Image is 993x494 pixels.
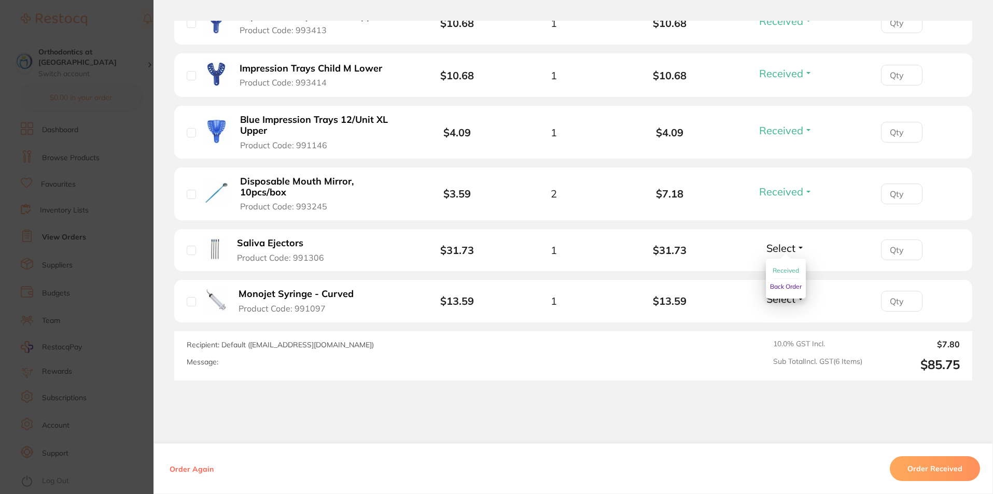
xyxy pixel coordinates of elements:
button: Blue Impression Trays 12/Unit XL Upper Product Code: 991146 [237,114,403,150]
output: $85.75 [871,357,960,372]
span: Received [759,124,803,137]
div: Hi [PERSON_NAME], ​ Starting [DATE], we’re making some updates to our product offerings on the Re... [45,22,184,266]
img: Monojet Syringe - Curved [204,288,228,312]
b: $13.59 [440,294,474,307]
b: $4.09 [443,126,471,139]
b: $10.68 [440,69,474,82]
b: Impression Trays Child M Upper [240,11,381,22]
button: Select [763,242,808,255]
b: Blue Impression Trays 12/Unit XL Upper [240,115,400,136]
button: Received [756,67,816,80]
b: $3.59 [443,187,471,200]
img: Profile image for Restocq [23,25,40,41]
div: Message content [45,22,184,178]
span: Product Code: 993413 [240,25,327,35]
b: $7.18 [612,188,728,200]
button: Received [756,15,816,27]
output: $7.80 [871,340,960,349]
input: Qty [881,12,922,33]
span: Received [773,266,799,274]
b: Monojet Syringe - Curved [239,289,354,300]
span: 1 [551,244,557,256]
input: Qty [881,291,922,312]
input: Qty [881,184,922,204]
span: Product Code: 991306 [237,253,324,262]
div: message notification from Restocq, 9m ago. Hi Penrith, ​ Starting 11 August, we’re making some up... [16,16,192,198]
b: $10.68 [612,69,728,81]
input: Qty [881,65,922,86]
p: Message from Restocq, sent 9m ago [45,182,184,191]
span: Received [759,67,803,80]
span: 10.0 % GST Incl. [773,340,862,349]
span: 1 [551,17,557,29]
span: Sub Total Incl. GST ( 6 Items) [773,357,862,372]
span: 1 [551,69,557,81]
button: Received [756,185,816,198]
button: Order Received [890,456,980,481]
input: Qty [881,239,922,260]
img: Blue Impression Trays 12/Unit XL Upper [204,119,229,144]
button: Saliva Ejectors Product Code: 991306 [234,237,338,263]
label: Message: [187,358,218,366]
span: 1 [551,126,557,138]
span: Received [759,15,803,27]
button: Received [773,263,799,279]
button: Impression Trays Child M Upper Product Code: 993413 [236,10,393,36]
b: $31.73 [612,244,728,256]
button: Received [756,124,816,137]
span: Recipient: Default ( [EMAIL_ADDRESS][DOMAIN_NAME] ) [187,340,374,349]
b: $10.68 [440,17,474,30]
span: 1 [551,295,557,307]
b: Saliva Ejectors [237,238,303,249]
button: Select [763,292,808,305]
button: Impression Trays Child M Lower Product Code: 993414 [236,63,394,88]
b: $13.59 [612,295,728,307]
span: Product Code: 993414 [240,78,327,87]
span: Back Order [770,283,802,290]
span: Received [759,185,803,198]
b: Disposable Mouth Mirror, 10pcs/box [240,176,400,197]
button: Back Order [770,279,802,294]
span: Product Code: 991097 [239,304,326,313]
b: $31.73 [440,244,474,257]
b: $10.68 [612,17,728,29]
input: Qty [881,122,922,143]
img: Saliva Ejectors [204,238,226,260]
img: Impression Trays Child M Upper [204,9,229,34]
button: Disposable Mouth Mirror, 10pcs/box Product Code: 993245 [237,176,403,212]
b: $4.09 [612,126,728,138]
span: Select [766,292,795,305]
button: Order Again [166,464,217,473]
b: Impression Trays Child M Lower [240,63,382,74]
span: Product Code: 991146 [240,140,327,150]
img: Impression Trays Child M Lower [204,62,229,87]
img: Disposable Mouth Mirror, 10pcs/box [204,180,229,206]
span: Select [766,242,795,255]
span: Product Code: 993245 [240,202,327,211]
span: 2 [551,188,557,200]
button: Monojet Syringe - Curved Product Code: 991097 [235,288,366,314]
